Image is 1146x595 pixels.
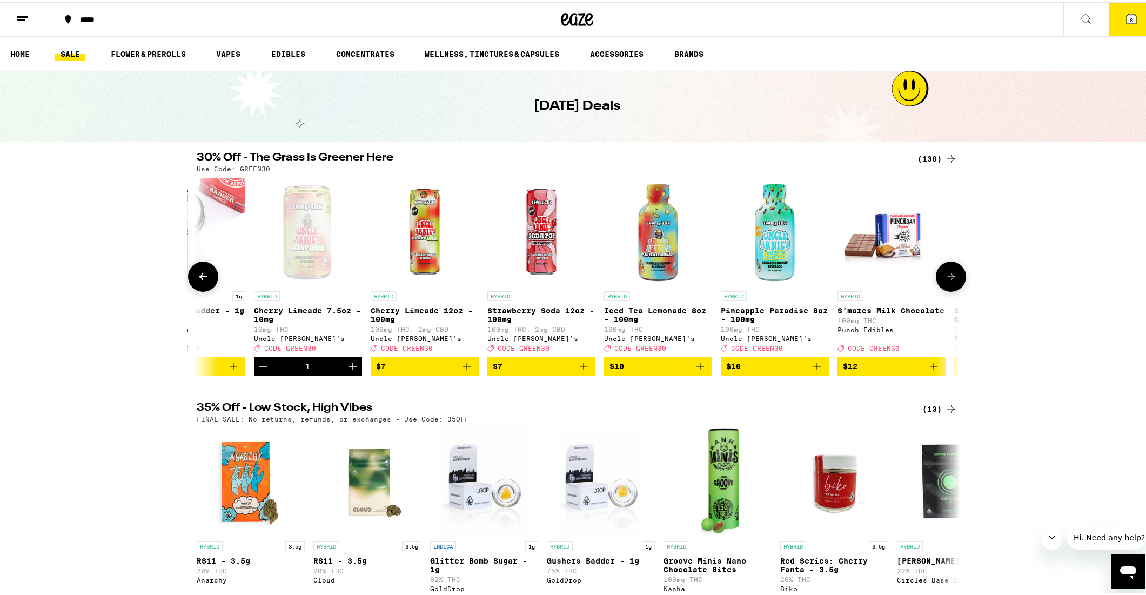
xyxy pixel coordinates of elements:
[371,324,479,331] p: 100mg THC: 2mg CBD
[197,426,305,534] img: Anarchy - RS11 - 3.5g
[419,45,565,58] a: WELLNESS, TINCTURES & CAPSULES
[721,176,829,355] a: Open page for Pineapple Paradise 8oz - 100mg from Uncle Arnie's
[954,324,1062,331] p: 100mg THC
[254,333,362,340] div: Uncle [PERSON_NAME]'s
[487,324,595,331] p: 100mg THC: 2mg CBD
[371,333,479,340] div: Uncle [PERSON_NAME]'s
[726,360,741,369] span: $10
[780,583,888,590] div: Biko
[669,45,709,58] a: BRANDS
[254,176,362,355] a: Open page for Cherry Limeade 7.5oz - 10mg from Uncle Arnie's
[837,176,946,284] img: Punch Edibles - S'mores Milk Chocolate
[371,176,479,284] img: Uncle Arnie's - Cherry Limeade 12oz - 100mg
[534,95,620,113] h1: [DATE] Deals
[897,539,923,549] p: HYBRID
[430,554,538,572] p: Glitter Bomb Sugar - 1g
[897,426,1005,534] img: Circles Base Camp - Lantz - 7g
[137,304,245,313] p: Mimosa BHO Badder - 1g
[430,583,538,590] div: GoldDrop
[954,176,1062,355] a: Open page for Solventless Cookies N' Cream from Punch Edibles
[285,539,305,549] p: 3.5g
[254,289,280,299] p: HYBRID
[721,176,829,284] img: Uncle Arnie's - Pineapple Paradise 8oz - 100mg
[897,565,1005,572] p: 22% THC
[487,304,595,322] p: Strawberry Soda 12oz - 100mg
[869,539,888,549] p: 3.5g
[306,360,311,369] div: 1
[313,574,421,581] div: Cloud
[614,343,666,350] span: CODE GREEN30
[197,554,305,563] p: RS11 - 3.5g
[331,45,400,58] a: CONCENTRATES
[1041,526,1063,547] iframe: Close message
[371,176,479,355] a: Open page for Cherry Limeade 12oz - 100mg from Uncle Arnie's
[721,324,829,331] p: 100mg THC
[954,289,980,299] p: HYBRID
[197,400,904,413] h2: 35% Off - Low Stock, High Vibes
[344,355,362,373] button: Increment
[604,324,712,331] p: 100mg THC
[371,355,479,373] button: Add to bag
[954,355,1062,373] button: Add to bag
[266,45,311,58] a: EDIBLES
[664,554,772,572] p: Groove Minis Nano Chocolate Bites
[1067,524,1145,547] iframe: Message from company
[211,45,246,58] a: VAPES
[954,333,1062,340] div: Punch Edibles
[313,554,421,563] p: RS11 - 3.5g
[137,176,245,284] img: Punch Edibles - Mimosa BHO Badder - 1g
[780,426,888,534] img: Biko - Red Series: Cherry Fanta - 3.5g
[604,333,712,340] div: Uncle [PERSON_NAME]'s
[609,360,624,369] span: $10
[371,304,479,322] p: Cherry Limeade 12oz - 100mg
[780,574,888,581] p: 26% THC
[5,45,35,58] a: HOME
[547,565,655,572] p: 75% THC
[837,289,863,299] p: HYBRID
[837,324,946,331] div: Punch Edibles
[197,150,904,163] h2: 30% Off - The Grass Is Greener Here
[604,176,712,284] img: Uncle Arnie's - Iced Tea Lemonade 8oz - 100mg
[837,315,946,322] p: 100mg THC
[381,343,433,350] span: CODE GREEN30
[954,304,1062,322] p: Solventless Cookies N' Cream
[843,360,857,369] span: $12
[837,355,946,373] button: Add to bag
[493,360,502,369] span: $7
[960,360,974,369] span: $12
[313,565,421,572] p: 20% THC
[137,355,245,373] button: Add to bag
[105,45,191,58] a: FLOWER & PREROLLS
[917,150,957,163] a: (130)
[254,324,362,331] p: 10mg THC
[922,400,957,413] a: (13)
[954,176,1062,284] img: Punch Edibles - Solventless Cookies N' Cream
[848,343,900,350] span: CODE GREEN30
[487,355,595,373] button: Add to bag
[547,539,573,549] p: HYBRID
[780,554,888,572] p: Red Series: Cherry Fanta - 3.5g
[664,539,689,549] p: HYBRID
[964,343,1016,350] span: CODE GREEN30
[897,554,1005,563] p: [PERSON_NAME] - 7g
[371,289,397,299] p: HYBRID
[897,574,1005,581] div: Circles Base Camp
[197,574,305,581] div: Anarchy
[696,426,739,534] img: Kanha - Groove Minis Nano Chocolate Bites
[547,554,655,563] p: Gushers Badder - 1g
[313,426,421,534] img: Cloud - RS11 - 3.5g
[55,45,85,58] a: SALE
[837,176,946,355] a: Open page for S'mores Milk Chocolate from Punch Edibles
[487,176,595,284] img: Uncle Arnie's - Strawberry Soda 12oz - 100mg
[197,539,223,549] p: HYBRID
[604,289,630,299] p: HYBRID
[664,583,772,590] div: Kanha
[197,413,469,420] p: FINAL SALE: No returns, refunds, or exchanges - Use Code: 35OFF
[721,304,829,322] p: Pineapple Paradise 8oz - 100mg
[837,304,946,313] p: S'mores Milk Chocolate
[585,45,649,58] a: ACCESSORIES
[197,565,305,572] p: 20% THC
